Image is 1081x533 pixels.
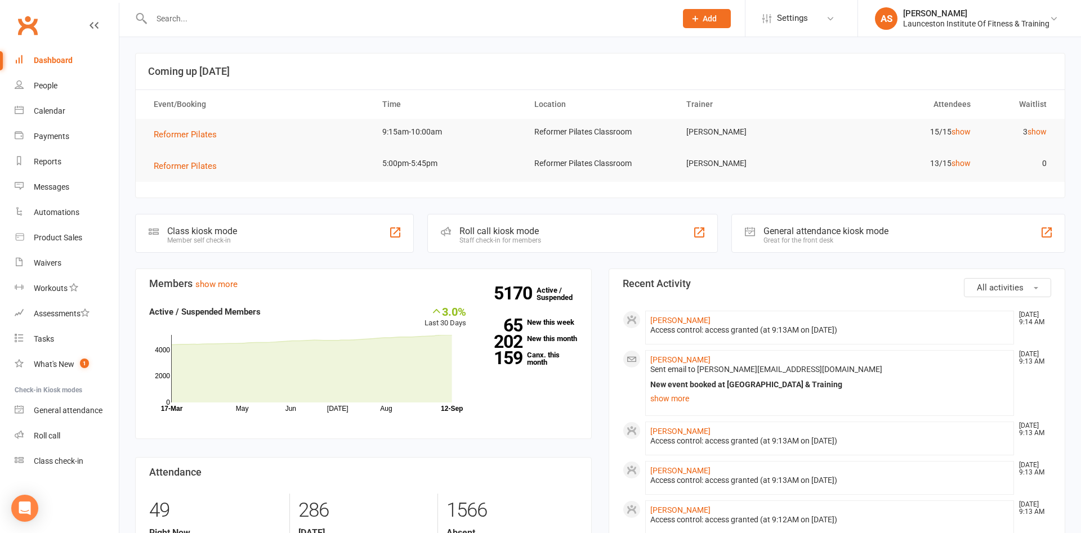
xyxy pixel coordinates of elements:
[154,159,225,173] button: Reformer Pilates
[15,398,119,423] a: General attendance kiosk mode
[167,236,237,244] div: Member self check-in
[828,90,980,119] th: Attendees
[763,236,888,244] div: Great for the front desk
[524,150,676,177] td: Reformer Pilates Classroom
[149,307,261,317] strong: Active / Suspended Members
[650,380,1009,389] div: New event booked at [GEOGRAPHIC_DATA] & Training
[80,359,89,368] span: 1
[15,48,119,73] a: Dashboard
[763,226,888,236] div: General attendance kiosk mode
[483,319,578,326] a: 65New this week
[483,350,522,366] strong: 159
[828,150,980,177] td: 13/15
[34,334,54,343] div: Tasks
[981,150,1057,177] td: 0
[15,225,119,250] a: Product Sales
[952,127,971,136] a: show
[875,7,897,30] div: AS
[15,124,119,149] a: Payments
[777,6,808,31] span: Settings
[14,11,42,39] a: Clubworx
[483,317,522,334] strong: 65
[650,391,1009,406] a: show more
[15,449,119,474] a: Class kiosk mode
[34,258,61,267] div: Waivers
[650,427,711,436] a: [PERSON_NAME]
[34,182,69,191] div: Messages
[15,174,119,200] a: Messages
[524,119,676,145] td: Reformer Pilates Classroom
[650,466,711,475] a: [PERSON_NAME]
[15,276,119,301] a: Workouts
[425,305,466,329] div: Last 30 Days
[623,278,1051,289] h3: Recent Activity
[650,505,711,514] a: [PERSON_NAME]
[537,278,586,310] a: 5170Active / Suspended
[650,355,711,364] a: [PERSON_NAME]
[903,8,1049,19] div: [PERSON_NAME]
[650,365,882,374] span: Sent email to [PERSON_NAME][EMAIL_ADDRESS][DOMAIN_NAME]
[15,149,119,174] a: Reports
[34,456,83,465] div: Class check-in
[1013,462,1051,476] time: [DATE] 9:13 AM
[425,305,466,317] div: 3.0%
[148,66,1052,77] h3: Coming up [DATE]
[15,301,119,326] a: Assessments
[683,9,731,28] button: Add
[34,233,82,242] div: Product Sales
[15,98,119,124] a: Calendar
[903,19,1049,29] div: Launceston Institute Of Fitness & Training
[372,150,524,177] td: 5:00pm-5:45pm
[1028,127,1047,136] a: show
[34,406,102,415] div: General attendance
[15,200,119,225] a: Automations
[372,90,524,119] th: Time
[703,14,717,23] span: Add
[964,278,1051,297] button: All activities
[11,495,38,522] div: Open Intercom Messenger
[483,351,578,366] a: 159Canx. this month
[154,161,217,171] span: Reformer Pilates
[650,515,1009,525] div: Access control: access granted (at 9:12AM on [DATE])
[676,150,828,177] td: [PERSON_NAME]
[34,208,79,217] div: Automations
[372,119,524,145] td: 9:15am-10:00am
[650,316,711,325] a: [PERSON_NAME]
[34,309,90,318] div: Assessments
[148,11,668,26] input: Search...
[650,436,1009,446] div: Access control: access granted (at 9:13AM on [DATE])
[650,325,1009,335] div: Access control: access granted (at 9:13AM on [DATE])
[34,81,57,90] div: People
[34,106,65,115] div: Calendar
[1013,311,1051,326] time: [DATE] 9:14 AM
[459,236,541,244] div: Staff check-in for members
[15,250,119,276] a: Waivers
[34,360,74,369] div: What's New
[149,467,578,478] h3: Attendance
[1013,351,1051,365] time: [DATE] 9:13 AM
[167,226,237,236] div: Class kiosk mode
[149,494,281,527] div: 49
[34,56,73,65] div: Dashboard
[15,326,119,352] a: Tasks
[34,284,68,293] div: Workouts
[828,119,980,145] td: 15/15
[981,119,1057,145] td: 3
[1013,501,1051,516] time: [DATE] 9:13 AM
[650,476,1009,485] div: Access control: access granted (at 9:13AM on [DATE])
[154,129,217,140] span: Reformer Pilates
[34,132,69,141] div: Payments
[154,128,225,141] button: Reformer Pilates
[144,90,372,119] th: Event/Booking
[977,283,1024,293] span: All activities
[483,335,578,342] a: 202New this month
[459,226,541,236] div: Roll call kiosk mode
[524,90,676,119] th: Location
[483,333,522,350] strong: 202
[676,90,828,119] th: Trainer
[15,352,119,377] a: What's New1
[676,119,828,145] td: [PERSON_NAME]
[15,423,119,449] a: Roll call
[952,159,971,168] a: show
[494,285,537,302] strong: 5170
